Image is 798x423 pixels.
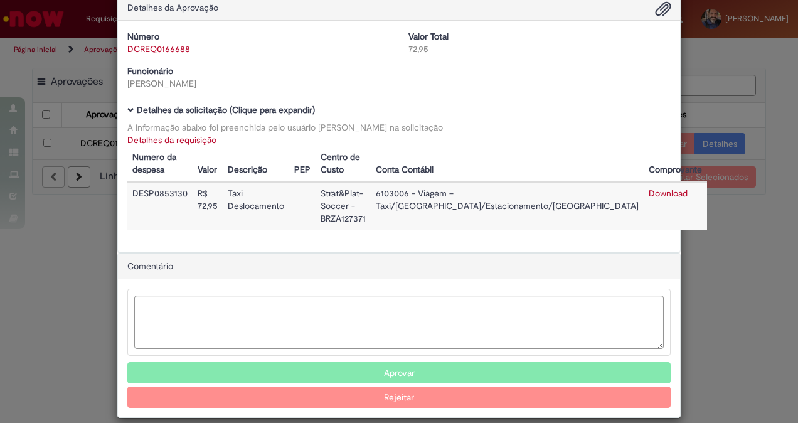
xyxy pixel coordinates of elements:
[127,2,218,13] span: Detalhes da Aprovação
[127,260,173,272] span: Comentário
[289,146,316,182] th: PEP
[649,188,688,199] a: Download
[408,43,671,55] div: 72,95
[223,146,289,182] th: Descrição
[127,146,193,182] th: Numero da despesa
[371,182,644,230] td: 6103006 - Viagem – Taxi/[GEOGRAPHIC_DATA]/Estacionamento/[GEOGRAPHIC_DATA]
[316,146,371,182] th: Centro de Custo
[127,43,190,55] a: DCREQ0166688
[137,104,315,115] b: Detalhes da solicitação (Clique para expandir)
[408,31,449,42] b: Valor Total
[127,65,173,77] b: Funcionário
[193,182,223,230] td: R$ 72,95
[127,362,671,383] button: Aprovar
[644,146,707,182] th: Comprovante
[127,105,671,115] h5: Detalhes da solicitação (Clique para expandir)
[371,146,644,182] th: Conta Contábil
[127,121,671,134] div: A informação abaixo foi preenchida pelo usuário [PERSON_NAME] na solicitação
[127,77,390,90] div: [PERSON_NAME]
[127,387,671,408] button: Rejeitar
[127,182,193,230] td: DESP0853130
[127,31,159,42] b: Número
[193,146,223,182] th: Valor
[223,182,289,230] td: Taxi Deslocamento
[127,134,216,146] a: Detalhes da requisição
[316,182,371,230] td: Strat&Plat- Soccer - BRZA127371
